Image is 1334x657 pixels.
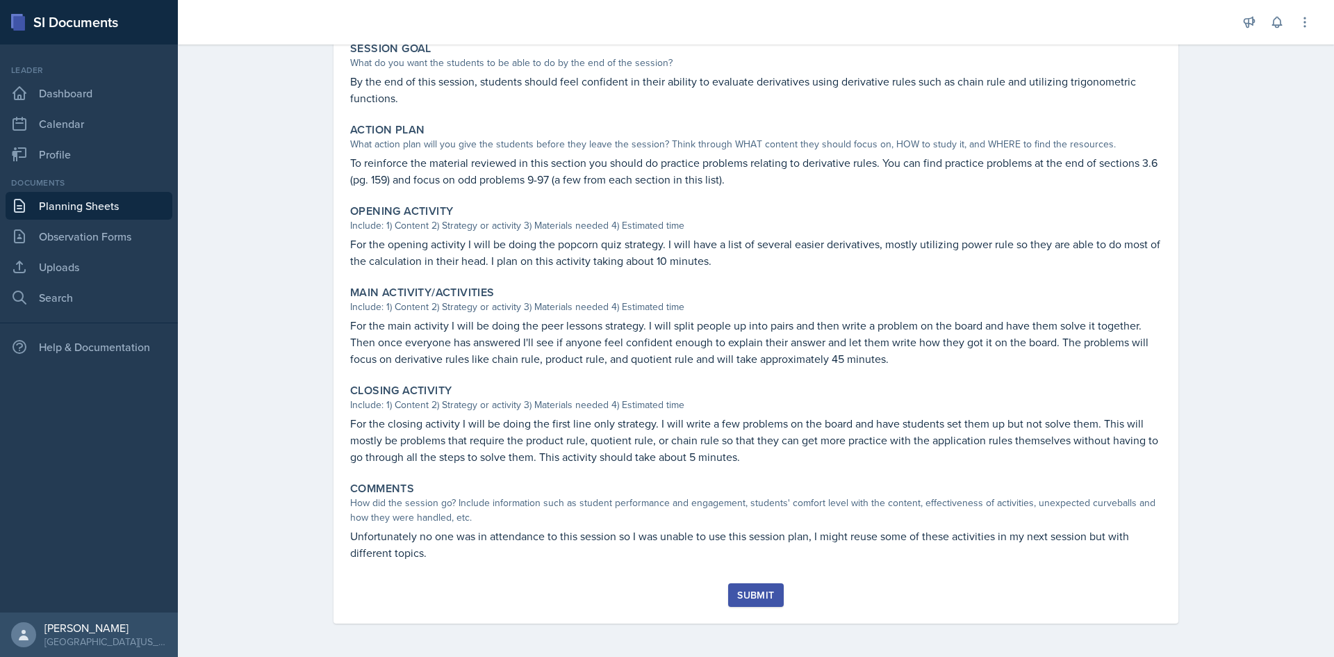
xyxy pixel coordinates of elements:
[350,204,453,218] label: Opening Activity
[6,192,172,220] a: Planning Sheets
[350,73,1162,106] p: By the end of this session, students should feel confident in their ability to evaluate derivativ...
[6,140,172,168] a: Profile
[350,415,1162,465] p: For the closing activity I will be doing the first line only strategy. I will write a few problem...
[350,482,414,496] label: Comments
[44,621,167,635] div: [PERSON_NAME]
[6,222,172,250] a: Observation Forms
[350,154,1162,188] p: To reinforce the material reviewed in this section you should do practice problems relating to de...
[737,590,774,601] div: Submit
[350,42,431,56] label: Session Goal
[350,56,1162,70] div: What do you want the students to be able to do by the end of the session?
[6,253,172,281] a: Uploads
[350,528,1162,561] p: Unfortunately no one was in attendance to this session so I was unable to use this session plan, ...
[6,333,172,361] div: Help & Documentation
[350,236,1162,269] p: For the opening activity I will be doing the popcorn quiz strategy. I will have a list of several...
[44,635,167,649] div: [GEOGRAPHIC_DATA][US_STATE] in [GEOGRAPHIC_DATA]
[6,177,172,189] div: Documents
[350,398,1162,412] div: Include: 1) Content 2) Strategy or activity 3) Materials needed 4) Estimated time
[350,317,1162,367] p: For the main activity I will be doing the peer lessons strategy. I will split people up into pair...
[350,137,1162,152] div: What action plan will you give the students before they leave the session? Think through WHAT con...
[350,300,1162,314] div: Include: 1) Content 2) Strategy or activity 3) Materials needed 4) Estimated time
[350,496,1162,525] div: How did the session go? Include information such as student performance and engagement, students'...
[6,64,172,76] div: Leader
[350,384,452,398] label: Closing Activity
[728,583,783,607] button: Submit
[6,110,172,138] a: Calendar
[6,79,172,107] a: Dashboard
[350,218,1162,233] div: Include: 1) Content 2) Strategy or activity 3) Materials needed 4) Estimated time
[6,284,172,311] a: Search
[350,123,425,137] label: Action Plan
[350,286,495,300] label: Main Activity/Activities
